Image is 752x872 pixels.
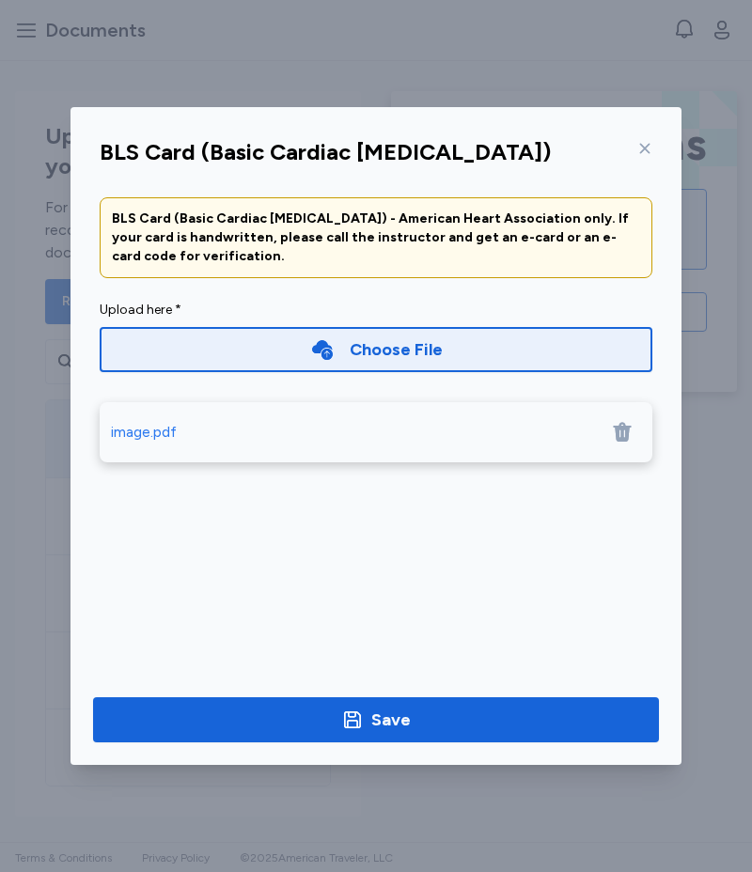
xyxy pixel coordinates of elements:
div: image.pdf [111,421,177,444]
div: BLS Card (Basic Cardiac [MEDICAL_DATA]) - American Heart Association only. If your card is handwr... [112,210,640,266]
div: Upload here * [100,301,652,319]
div: Save [371,707,411,733]
button: Save [93,697,659,742]
div: BLS Card (Basic Cardiac [MEDICAL_DATA]) [100,137,551,167]
div: Choose File [350,336,443,363]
